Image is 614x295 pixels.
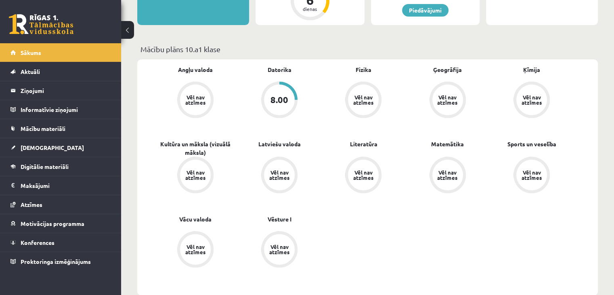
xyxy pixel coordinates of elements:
a: Ziņojumi [10,81,111,100]
a: Piedāvājumi [402,4,448,17]
div: Vēl nav atzīmes [436,95,459,105]
a: Vēl nav atzīmes [237,157,321,195]
a: Vācu valoda [179,215,212,223]
div: Vēl nav atzīmes [268,244,291,255]
div: Vēl nav atzīmes [352,95,375,105]
span: Aktuāli [21,68,40,75]
a: Motivācijas programma [10,214,111,233]
a: Kultūra un māksla (vizuālā māksla) [153,140,237,157]
a: Aktuāli [10,62,111,81]
a: Digitālie materiāli [10,157,111,176]
div: Vēl nav atzīmes [520,170,543,180]
div: dienas [298,6,322,11]
a: Vēl nav atzīmes [237,231,321,269]
a: [DEMOGRAPHIC_DATA] [10,138,111,157]
a: Matemātika [431,140,464,148]
a: Atzīmes [10,195,111,214]
a: Vēl nav atzīmes [153,157,237,195]
div: Vēl nav atzīmes [352,170,375,180]
a: Vēl nav atzīmes [406,82,490,120]
a: Vēsture I [268,215,291,223]
a: Vēl nav atzīmes [490,157,574,195]
a: Maksājumi [10,176,111,195]
span: Mācību materiāli [21,125,65,132]
a: Sākums [10,43,111,62]
a: Vēl nav atzīmes [406,157,490,195]
div: Vēl nav atzīmes [436,170,459,180]
p: Mācību plāns 10.a1 klase [140,44,595,55]
a: Vēl nav atzīmes [490,82,574,120]
a: Literatūra [350,140,377,148]
a: Datorika [268,65,291,74]
legend: Informatīvie ziņojumi [21,100,111,119]
div: Vēl nav atzīmes [268,170,291,180]
a: Proktoringa izmēģinājums [10,252,111,271]
span: Proktoringa izmēģinājums [21,258,91,265]
a: Fizika [356,65,371,74]
div: Vēl nav atzīmes [184,170,207,180]
a: Vēl nav atzīmes [153,82,237,120]
a: Vēl nav atzīmes [321,157,405,195]
div: 8.00 [270,95,288,104]
a: Informatīvie ziņojumi [10,100,111,119]
a: Sports un veselība [507,140,556,148]
a: Konferences [10,233,111,252]
span: Digitālie materiāli [21,163,69,170]
a: Latviešu valoda [258,140,301,148]
span: Konferences [21,239,54,246]
a: Ķīmija [523,65,540,74]
span: Atzīmes [21,201,42,208]
a: Angļu valoda [178,65,213,74]
a: Ģeogrāfija [433,65,462,74]
div: Vēl nav atzīmes [184,244,207,255]
span: Sākums [21,49,41,56]
legend: Maksājumi [21,176,111,195]
legend: Ziņojumi [21,81,111,100]
a: Vēl nav atzīmes [321,82,405,120]
div: Vēl nav atzīmes [184,95,207,105]
a: Rīgas 1. Tālmācības vidusskola [9,14,73,34]
span: Motivācijas programma [21,220,84,227]
a: 8.00 [237,82,321,120]
span: [DEMOGRAPHIC_DATA] [21,144,84,151]
a: Mācību materiāli [10,119,111,138]
div: Vēl nav atzīmes [520,95,543,105]
a: Vēl nav atzīmes [153,231,237,269]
